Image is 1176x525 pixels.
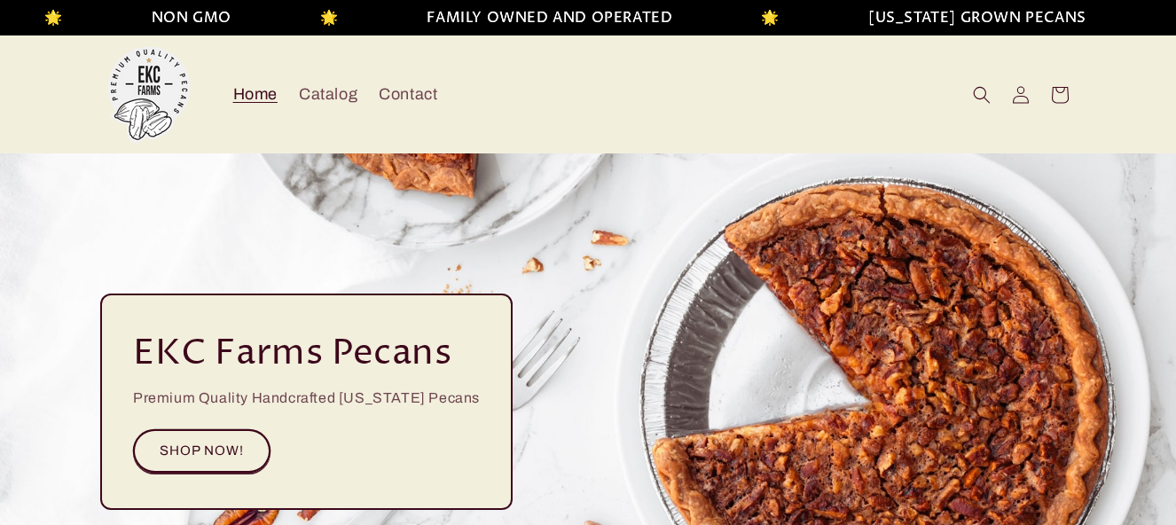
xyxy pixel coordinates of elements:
[94,39,205,150] a: EKC Pecans
[133,429,270,473] a: SHOP NOW!
[299,84,357,105] span: Catalog
[426,5,671,31] li: FAMILY OWNED AND OPERATED
[133,331,452,377] h2: EKC Farms Pecans
[151,5,231,31] li: NON GMO
[288,74,368,115] a: Catalog
[133,386,480,411] p: Premium Quality Handcrafted [US_STATE] Pecans
[319,5,338,31] li: 🌟
[223,74,288,115] a: Home
[233,84,278,105] span: Home
[43,5,62,31] li: 🌟
[867,5,1086,31] li: [US_STATE] GROWN PECANS
[100,46,198,144] img: EKC Pecans
[962,75,1001,114] summary: Search
[760,5,779,31] li: 🌟
[379,84,437,105] span: Contact
[368,74,448,115] a: Contact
